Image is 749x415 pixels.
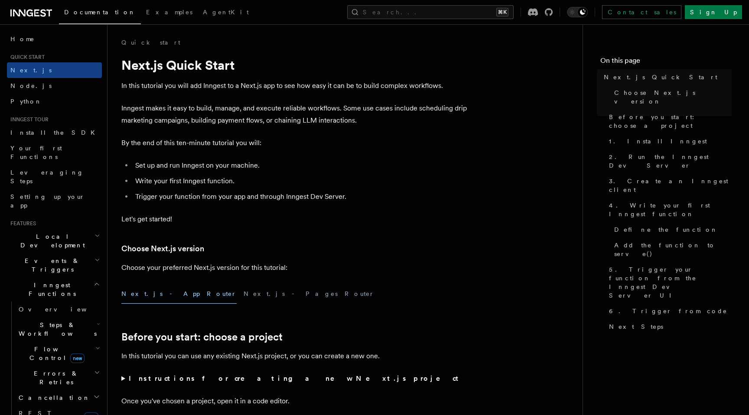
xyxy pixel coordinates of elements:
[609,201,732,218] span: 4. Write your first Inngest function
[15,321,97,338] span: Steps & Workflows
[606,262,732,303] a: 5. Trigger your function from the Inngest Dev Server UI
[59,3,141,24] a: Documentation
[121,57,468,73] h1: Next.js Quick Start
[121,137,468,149] p: By the end of this ten-minute tutorial you will:
[609,265,732,300] span: 5. Trigger your function from the Inngest Dev Server UI
[614,241,732,258] span: Add the function to serve()
[10,98,42,105] span: Python
[15,341,102,366] button: Flow Controlnew
[606,133,732,149] a: 1. Install Inngest
[611,222,732,237] a: Define the function
[121,262,468,274] p: Choose your preferred Next.js version for this tutorial:
[614,225,718,234] span: Define the function
[7,78,102,94] a: Node.js
[567,7,588,17] button: Toggle dark mode
[7,232,94,250] span: Local Development
[244,284,374,304] button: Next.js - Pages Router
[609,307,727,315] span: 6. Trigger from code
[121,102,468,126] p: Inngest makes it easy to build, manage, and execute reliable workflows. Some use cases include sc...
[203,9,249,16] span: AgentKit
[606,198,732,222] a: 4. Write your first Inngest function
[606,319,732,334] a: Next Steps
[121,350,468,362] p: In this tutorial you can use any existing Next.js project, or you can create a new one.
[121,284,237,304] button: Next.js - App Router
[133,159,468,172] li: Set up and run Inngest on your machine.
[146,9,192,16] span: Examples
[133,175,468,187] li: Write your first Inngest function.
[10,129,100,136] span: Install the SDK
[7,281,94,298] span: Inngest Functions
[19,306,108,313] span: Overview
[10,35,35,43] span: Home
[7,62,102,78] a: Next.js
[15,390,102,405] button: Cancellation
[133,191,468,203] li: Trigger your function from your app and through Inngest Dev Server.
[7,140,102,165] a: Your first Functions
[496,8,508,16] kbd: ⌘K
[15,302,102,317] a: Overview
[609,137,707,146] span: 1. Install Inngest
[611,237,732,262] a: Add the function to serve()
[609,177,732,194] span: 3. Create an Inngest client
[15,369,94,386] span: Errors & Retries
[606,149,732,173] a: 2. Run the Inngest Dev Server
[606,173,732,198] a: 3. Create an Inngest client
[64,9,136,16] span: Documentation
[7,31,102,47] a: Home
[15,345,95,362] span: Flow Control
[121,373,468,385] summary: Instructions for creating a new Next.js project
[198,3,254,23] a: AgentKit
[121,213,468,225] p: Let's get started!
[7,277,102,302] button: Inngest Functions
[685,5,742,19] a: Sign Up
[7,229,102,253] button: Local Development
[10,145,62,160] span: Your first Functions
[121,395,468,407] p: Once you've chosen a project, open it in a code editor.
[7,54,45,61] span: Quick start
[609,322,663,331] span: Next Steps
[7,256,94,274] span: Events & Triggers
[600,69,732,85] a: Next.js Quick Start
[609,113,732,130] span: Before you start: choose a project
[121,331,283,343] a: Before you start: choose a project
[606,109,732,133] a: Before you start: choose a project
[600,55,732,69] h4: On this page
[15,317,102,341] button: Steps & Workflows
[602,5,681,19] a: Contact sales
[10,67,52,74] span: Next.js
[7,253,102,277] button: Events & Triggers
[7,165,102,189] a: Leveraging Steps
[7,94,102,109] a: Python
[7,125,102,140] a: Install the SDK
[611,85,732,109] a: Choose Next.js version
[129,374,462,383] strong: Instructions for creating a new Next.js project
[10,82,52,89] span: Node.js
[614,88,732,106] span: Choose Next.js version
[10,193,85,209] span: Setting up your app
[606,303,732,319] a: 6. Trigger from code
[121,80,468,92] p: In this tutorial you will add Inngest to a Next.js app to see how easy it can be to build complex...
[604,73,717,81] span: Next.js Quick Start
[609,152,732,170] span: 2. Run the Inngest Dev Server
[121,38,180,47] a: Quick start
[121,243,204,255] a: Choose Next.js version
[347,5,514,19] button: Search...⌘K
[7,116,49,123] span: Inngest tour
[70,353,85,363] span: new
[7,189,102,213] a: Setting up your app
[7,220,36,227] span: Features
[141,3,198,23] a: Examples
[15,366,102,390] button: Errors & Retries
[10,169,84,185] span: Leveraging Steps
[15,393,90,402] span: Cancellation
